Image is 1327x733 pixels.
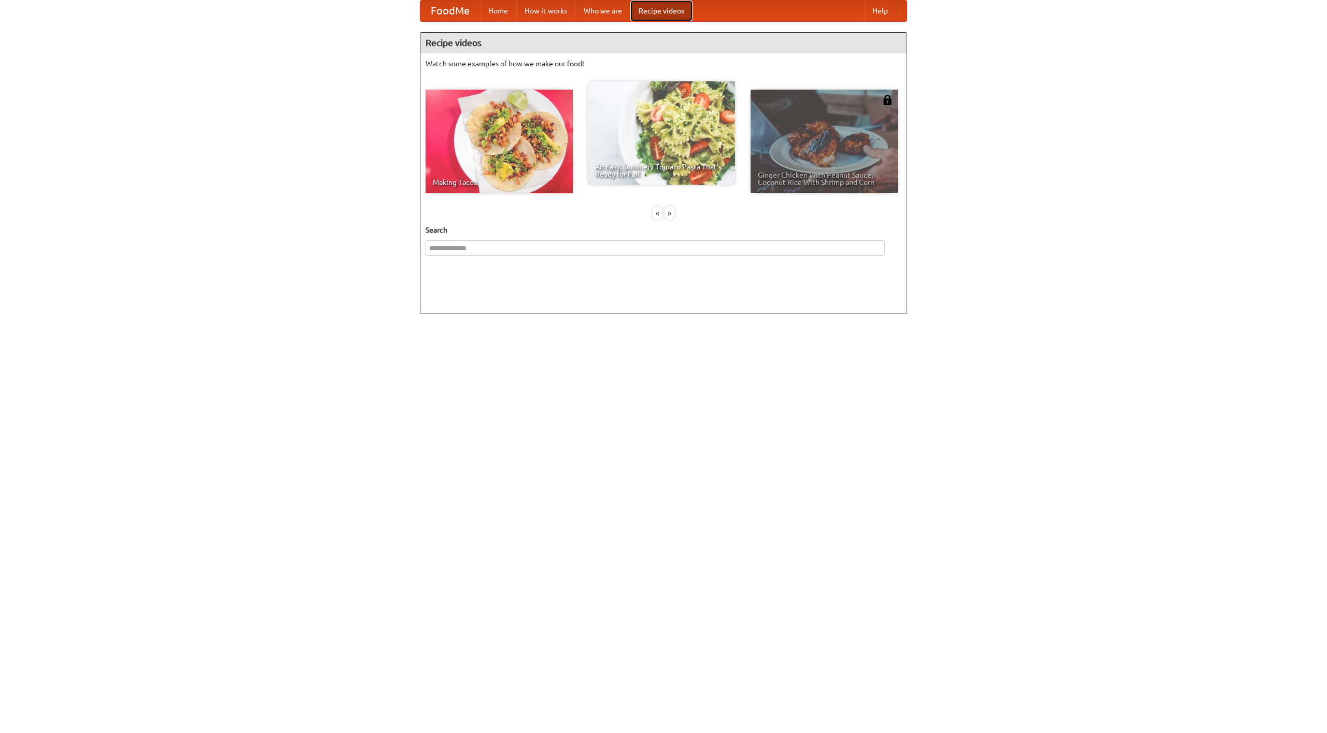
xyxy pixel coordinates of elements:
p: Watch some examples of how we make our food! [426,59,901,69]
img: 483408.png [882,95,893,105]
a: How it works [516,1,575,21]
a: Making Tacos [426,90,573,193]
div: » [665,207,674,220]
a: Home [480,1,516,21]
a: Recipe videos [630,1,693,21]
a: FoodMe [420,1,480,21]
a: Who we are [575,1,630,21]
a: Help [864,1,896,21]
h4: Recipe videos [420,33,907,53]
h5: Search [426,225,901,235]
div: « [653,207,662,220]
span: An Easy, Summery Tomato Pasta That's Ready for Fall [595,163,728,178]
a: An Easy, Summery Tomato Pasta That's Ready for Fall [588,81,735,185]
span: Making Tacos [433,179,566,186]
